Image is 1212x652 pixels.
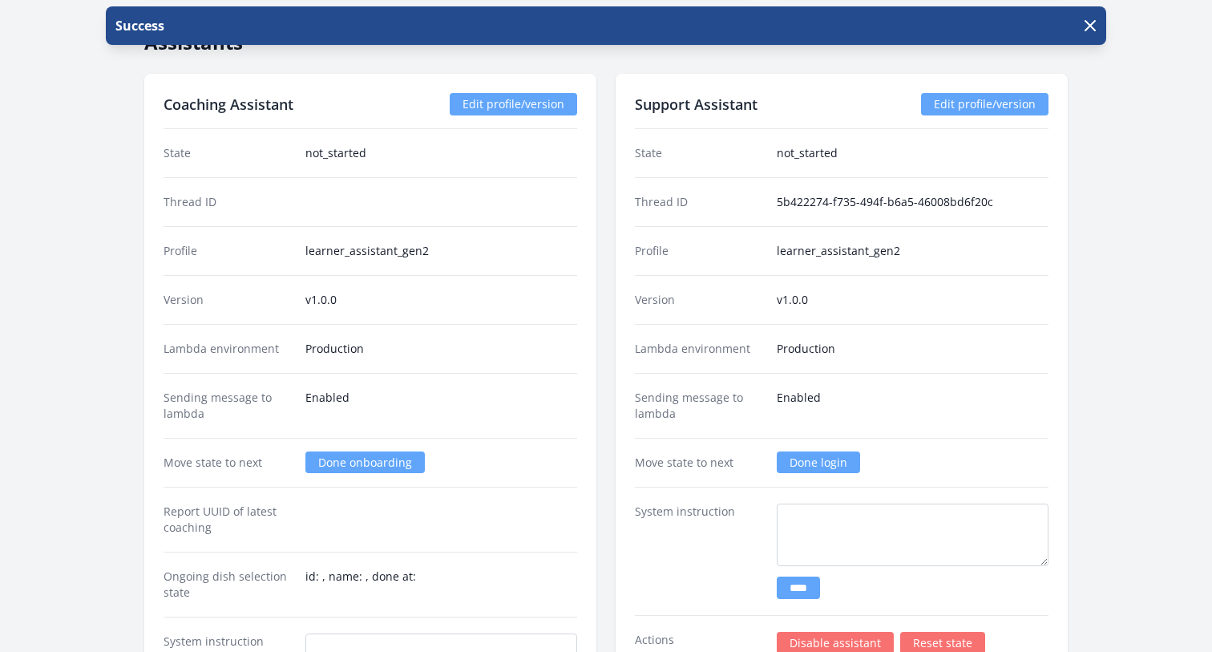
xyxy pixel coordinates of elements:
dt: Version [635,292,764,308]
dd: learner_assistant_gen2 [305,243,577,259]
dd: v1.0.0 [305,292,577,308]
dt: Ongoing dish selection state [164,569,293,601]
dd: 5b422274-f735-494f-b6a5-46008bd6f20c [777,194,1048,210]
dd: Enabled [305,390,577,422]
a: Done login [777,452,860,473]
dd: learner_assistant_gen2 [777,243,1048,259]
a: Done onboarding [305,452,425,473]
dt: System instruction [635,504,764,599]
dt: Report UUID of latest coaching [164,504,293,536]
dd: Enabled [777,390,1048,422]
h2: Coaching Assistant [164,93,293,115]
h2: Support Assistant [635,93,757,115]
dt: Sending message to lambda [164,390,293,422]
dt: Thread ID [164,194,293,210]
dd: id: , name: , done at: [305,569,577,601]
dt: Move state to next [635,455,764,471]
dd: Production [305,341,577,357]
dt: Lambda environment [164,341,293,357]
dd: Production [777,341,1048,357]
dt: State [635,145,764,161]
dd: not_started [305,145,577,161]
dd: not_started [777,145,1048,161]
dt: Lambda environment [635,341,764,357]
dt: State [164,145,293,161]
dt: Version [164,292,293,308]
dt: Profile [164,243,293,259]
a: Edit profile/version [450,93,577,115]
dt: Thread ID [635,194,764,210]
a: Edit profile/version [921,93,1048,115]
dt: Move state to next [164,455,293,471]
p: Success [112,16,164,35]
dd: v1.0.0 [777,292,1048,308]
dt: Profile [635,243,764,259]
dt: Sending message to lambda [635,390,764,422]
